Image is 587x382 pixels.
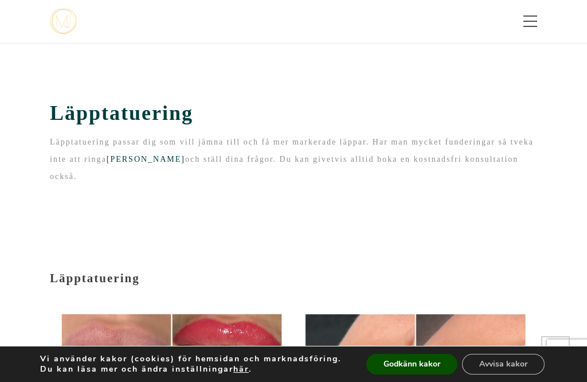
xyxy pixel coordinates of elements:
[50,134,537,185] p: Läpptatuering passar dig som vill jämna till och få mer markerade läppar. Har man mycket funderin...
[40,354,346,375] p: Vi använder kakor (cookies) för hemsidan och marknadsföring. Du kan läsa mer och ändra inställnin...
[50,271,140,285] span: Läpptatuering
[233,364,249,375] button: här
[523,21,537,22] span: Toggle menu
[50,9,77,34] img: mjstudio
[462,354,545,375] button: Avvisa kakor
[107,155,185,163] a: [PERSON_NAME]
[50,9,77,34] a: mjstudio mjstudio mjstudio
[50,101,537,125] span: Läpptatuering
[366,354,457,375] button: Godkänn kakor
